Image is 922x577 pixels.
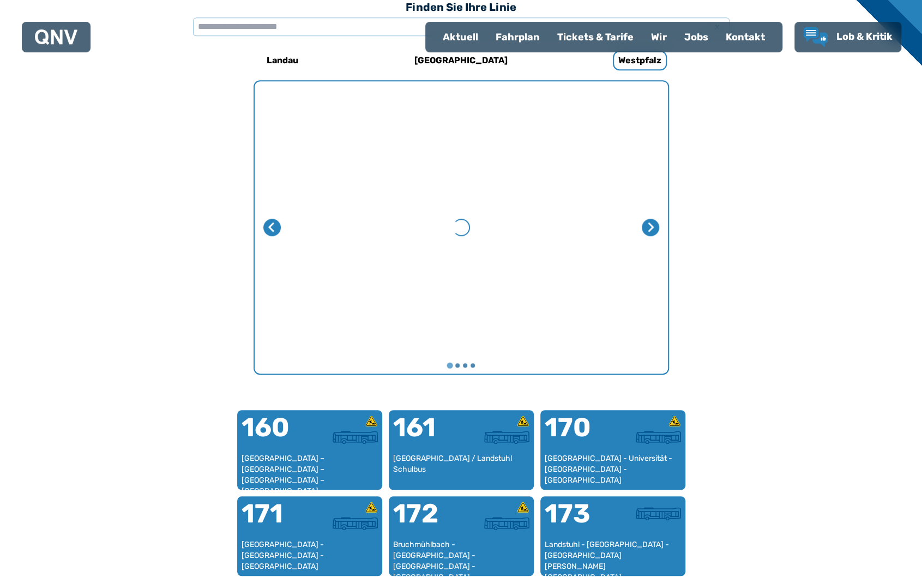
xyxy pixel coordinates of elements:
[35,26,77,48] a: QNV Logo
[455,363,460,368] button: Gehe zu Seite 2
[210,47,355,74] a: Landau
[676,23,717,51] a: Jobs
[836,31,893,43] span: Lob & Kritik
[710,20,725,33] span: x
[263,219,281,236] button: Letzte Seite
[262,52,303,69] h6: Landau
[389,47,534,74] a: [GEOGRAPHIC_DATA]
[463,363,467,368] button: Gehe zu Seite 3
[471,363,475,368] button: Gehe zu Seite 4
[35,29,77,45] img: QNV Logo
[545,501,613,540] div: 173
[242,453,378,485] div: [GEOGRAPHIC_DATA] – [GEOGRAPHIC_DATA] – [GEOGRAPHIC_DATA] – [GEOGRAPHIC_DATA] – [GEOGRAPHIC_DATA]...
[242,414,310,454] div: 160
[255,81,668,374] li: 1 von 4
[484,517,529,530] img: Überlandbus
[636,431,681,444] img: Überlandbus
[636,507,681,520] img: Überlandbus
[333,431,378,444] img: Überlandbus
[484,431,529,444] img: Überlandbus
[242,501,310,540] div: 171
[393,501,461,540] div: 172
[642,219,659,236] button: Nächste Seite
[487,23,549,51] a: Fahrplan
[255,81,668,374] div: My Favorite Images
[255,362,668,369] ul: Wählen Sie eine Seite zum Anzeigen
[393,539,529,572] div: Bruchmühlbach - [GEOGRAPHIC_DATA] - [GEOGRAPHIC_DATA] - [GEOGRAPHIC_DATA] - [GEOGRAPHIC_DATA]
[549,23,642,51] a: Tickets & Tarife
[545,453,681,485] div: [GEOGRAPHIC_DATA] - Universität - [GEOGRAPHIC_DATA] - [GEOGRAPHIC_DATA]
[393,414,461,454] div: 161
[545,539,681,572] div: Landstuhl - [GEOGRAPHIC_DATA] - [GEOGRAPHIC_DATA][PERSON_NAME][GEOGRAPHIC_DATA]
[393,453,529,485] div: [GEOGRAPHIC_DATA] / Landstuhl Schulbus
[803,27,893,47] a: Lob & Kritik
[434,23,487,51] a: Aktuell
[613,51,667,70] h6: Westpfalz
[642,23,676,51] a: Wir
[568,47,713,74] a: Westpfalz
[410,52,512,69] h6: [GEOGRAPHIC_DATA]
[545,414,613,454] div: 170
[447,363,453,369] button: Gehe zu Seite 1
[333,517,378,530] img: Überlandbus
[717,23,774,51] a: Kontakt
[242,539,378,572] div: [GEOGRAPHIC_DATA] - [GEOGRAPHIC_DATA] - [GEOGRAPHIC_DATA]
